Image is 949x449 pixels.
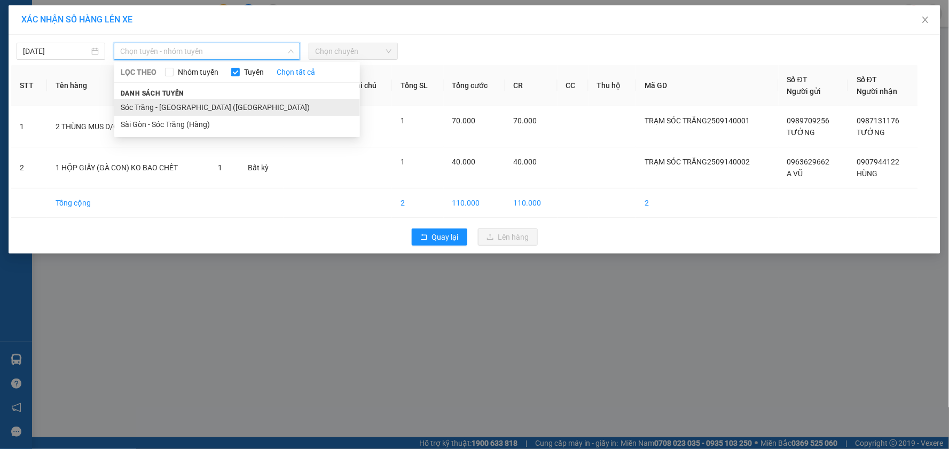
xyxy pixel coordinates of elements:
[857,116,899,125] span: 0987131176
[120,43,294,59] span: Chọn tuyến - nhóm tuyến
[68,6,142,29] strong: XE KHÁCH MỸ DUYÊN
[787,75,807,84] span: Số ĐT
[505,65,558,106] th: CR
[159,13,205,33] p: Ngày giờ in:
[589,65,637,106] th: Thu hộ
[558,65,589,106] th: CC
[514,157,537,166] span: 40.000
[857,157,899,166] span: 0907944122
[478,229,538,246] button: uploadLên hàng
[121,66,156,78] span: LỌC THEO
[645,157,750,166] span: TRẠM SÓC TRĂNG2509140002
[159,23,205,33] span: [DATE]
[787,87,821,96] span: Người gửi
[444,188,505,218] td: 110.000
[5,74,110,113] span: Gửi:
[114,99,360,116] li: Sóc Trăng - [GEOGRAPHIC_DATA] ([GEOGRAPHIC_DATA])
[857,169,877,178] span: HÙNG
[239,147,284,188] td: Bất kỳ
[645,116,750,125] span: TRẠM SÓC TRĂNG2509140001
[114,89,191,98] span: Danh sách tuyến
[505,188,558,218] td: 110.000
[315,43,391,59] span: Chọn chuyến
[921,15,930,24] span: close
[401,157,405,166] span: 1
[787,169,803,178] span: A VŨ
[11,65,47,106] th: STT
[63,34,138,42] span: TP.HCM -SÓC TRĂNG
[61,44,148,56] strong: PHIẾU GỬI HÀNG
[392,65,444,106] th: Tổng SL
[5,74,110,113] span: Trạm Sóc Trăng
[288,48,294,54] span: down
[23,45,89,57] input: 14/09/2025
[11,147,47,188] td: 2
[857,128,885,137] span: TƯỚNG
[911,5,940,35] button: Close
[401,116,405,125] span: 1
[787,157,830,166] span: 0963629662
[240,66,268,78] span: Tuyến
[452,157,476,166] span: 40.000
[412,229,467,246] button: rollbackQuay lại
[857,75,877,84] span: Số ĐT
[857,87,897,96] span: Người nhận
[174,66,223,78] span: Nhóm tuyến
[392,188,444,218] td: 2
[432,231,459,243] span: Quay lại
[218,163,222,172] span: 1
[11,106,47,147] td: 1
[514,116,537,125] span: 70.000
[636,65,779,106] th: Mã GD
[787,116,830,125] span: 0989709256
[342,65,392,106] th: Ghi chú
[444,65,505,106] th: Tổng cước
[452,116,476,125] span: 70.000
[636,188,779,218] td: 2
[21,14,132,25] span: XÁC NHẬN SỐ HÀNG LÊN XE
[787,128,815,137] span: TƯỚNG
[47,106,209,147] td: 2 THÙNG MUS D/C ( K BAO HƯ)
[114,116,360,133] li: Sài Gòn - Sóc Trăng (Hàng)
[47,147,209,188] td: 1 HỘP GIẤY (GÀ CON) KO BAO CHẾT
[47,188,209,218] td: Tổng cộng
[420,233,428,242] span: rollback
[47,65,209,106] th: Tên hàng
[277,66,315,78] a: Chọn tất cả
